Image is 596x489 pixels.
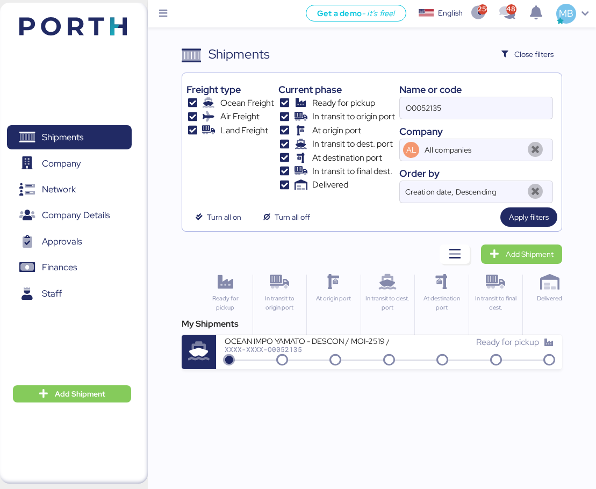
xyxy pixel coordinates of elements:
[509,211,549,224] span: Apply filters
[186,82,274,97] div: Freight type
[7,229,132,254] a: Approvals
[312,152,382,164] span: At destination port
[311,294,356,303] div: At origin port
[7,255,132,280] a: Finances
[399,166,553,181] div: Order by
[438,8,463,19] div: English
[399,124,553,139] div: Company
[225,336,389,345] div: OCEAN IMPO YAMATO - DESCON / MOI-2519 / MBL: SYZLO25H0507 - HBL: VARIOS / LCL
[42,260,77,275] span: Finances
[209,45,270,64] div: Shipments
[312,110,395,123] span: In transit to origin port
[406,144,417,156] span: AL
[493,45,563,64] button: Close filters
[203,294,248,312] div: Ready for pickup
[312,138,393,150] span: In transit to dest. port
[278,82,395,97] div: Current phase
[312,97,375,110] span: Ready for pickup
[312,124,361,137] span: At origin port
[55,387,105,400] span: Add Shipment
[312,178,348,191] span: Delivered
[186,207,250,227] button: Turn all on
[220,124,268,137] span: Land Freight
[399,82,553,97] div: Name or code
[7,125,132,150] a: Shipments
[42,156,81,171] span: Company
[312,165,392,178] span: In transit to final dest.
[42,182,76,197] span: Network
[42,286,62,301] span: Staff
[13,385,131,402] button: Add Shipment
[7,177,132,202] a: Network
[365,294,410,312] div: In transit to dest. port
[154,5,173,23] button: Menu
[42,234,82,249] span: Approvals
[527,294,572,303] div: Delivered
[182,318,563,330] div: My Shipments
[257,294,302,312] div: In transit to origin port
[7,203,132,228] a: Company Details
[422,139,522,161] input: AL
[207,211,241,224] span: Turn all on
[220,97,274,110] span: Ocean Freight
[220,110,260,123] span: Air Freight
[7,282,132,306] a: Staff
[254,207,319,227] button: Turn all off
[7,151,132,176] a: Company
[559,6,573,20] span: MB
[419,294,464,312] div: At destination port
[42,130,83,145] span: Shipments
[514,48,554,61] span: Close filters
[500,207,557,227] button: Apply filters
[473,294,518,312] div: In transit to final dest.
[481,244,562,264] a: Add Shipment
[275,211,310,224] span: Turn all off
[42,207,110,223] span: Company Details
[476,336,539,348] span: Ready for pickup
[225,346,389,353] div: XXXX-XXXX-O0052135
[506,248,554,261] span: Add Shipment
